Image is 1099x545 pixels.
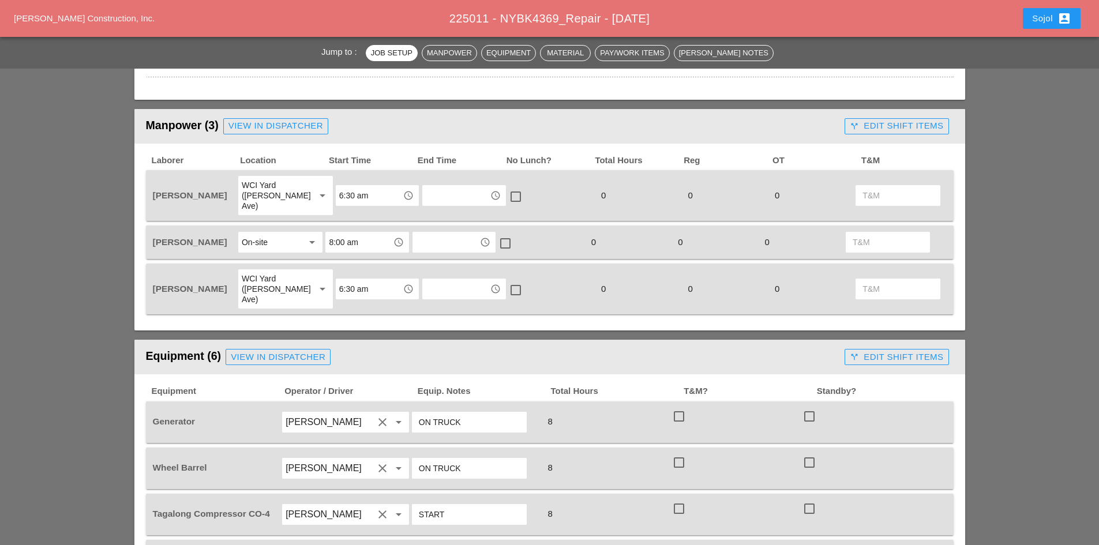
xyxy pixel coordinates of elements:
[760,237,774,247] span: 0
[228,119,323,133] div: View in Dispatcher
[682,154,771,167] span: Reg
[286,413,373,431] input: Jorge Barajas
[376,508,389,521] i: clear
[419,459,520,478] input: Equip. Notes
[316,282,329,296] i: arrow_drop_down
[393,237,404,247] i: access_time
[376,461,389,475] i: clear
[480,237,490,247] i: access_time
[283,385,417,398] span: Operator / Driver
[816,385,949,398] span: Standby?
[153,237,227,247] span: [PERSON_NAME]
[422,45,477,61] button: Manpower
[392,415,406,429] i: arrow_drop_down
[14,13,155,23] a: [PERSON_NAME] Construction, Inc.
[153,284,227,294] span: [PERSON_NAME]
[366,45,418,61] button: Job Setup
[674,45,774,61] button: [PERSON_NAME] Notes
[1057,12,1071,25] i: account_box
[286,505,373,524] input: Andon Lala
[594,154,682,167] span: Total Hours
[242,237,268,247] div: On-site
[597,284,610,294] span: 0
[286,459,373,478] input: Jorge Barajas
[543,463,557,472] span: 8
[862,186,933,205] input: T&M
[321,47,362,57] span: Jump to :
[242,273,306,305] div: WCI Yard ([PERSON_NAME] Ave)
[151,385,284,398] span: Equipment
[682,385,816,398] span: T&M?
[679,47,768,59] div: [PERSON_NAME] Notes
[153,190,227,200] span: [PERSON_NAME]
[850,351,943,364] div: Edit Shift Items
[673,237,687,247] span: 0
[683,284,697,294] span: 0
[850,119,943,133] div: Edit Shift Items
[543,509,557,518] span: 8
[371,47,412,59] div: Job Setup
[153,416,196,426] span: Generator
[305,235,319,249] i: arrow_drop_down
[1023,8,1081,29] button: Sojol
[543,416,557,426] span: 8
[328,154,417,167] span: Start Time
[683,190,697,200] span: 0
[419,413,520,431] input: Equip. Notes
[597,190,610,200] span: 0
[226,349,331,365] a: View in Dispatcher
[153,463,207,472] span: Wheel Barrel
[417,385,550,398] span: Equip. Notes
[850,352,859,362] i: call_split
[770,190,784,200] span: 0
[419,505,520,524] input: Equip. Notes
[490,190,501,201] i: access_time
[770,284,784,294] span: 0
[151,154,239,167] span: Laborer
[316,189,329,202] i: arrow_drop_down
[449,12,650,25] span: 225011 - NYBK4369_Repair - [DATE]
[545,47,586,59] div: Material
[540,45,591,61] button: Material
[146,345,841,369] div: Equipment (6)
[595,45,669,61] button: Pay/Work Items
[403,284,414,294] i: access_time
[1032,12,1071,25] div: Sojol
[392,461,406,475] i: arrow_drop_down
[505,154,594,167] span: No Lunch?
[845,118,948,134] button: Edit Shift Items
[417,154,505,167] span: End Time
[153,509,270,518] span: Tagalong Compressor CO-4
[223,118,328,134] a: View in Dispatcher
[771,154,860,167] span: OT
[600,47,664,59] div: Pay/Work Items
[862,280,933,298] input: T&M
[845,349,948,365] button: Edit Shift Items
[853,233,923,251] input: T&M
[490,284,501,294] i: access_time
[392,508,406,521] i: arrow_drop_down
[587,237,601,247] span: 0
[860,154,949,167] span: T&M
[146,115,841,138] div: Manpower (3)
[427,47,472,59] div: Manpower
[231,351,325,364] div: View in Dispatcher
[850,122,859,131] i: call_split
[403,190,414,201] i: access_time
[242,180,306,211] div: WCI Yard ([PERSON_NAME] Ave)
[486,47,531,59] div: Equipment
[550,385,683,398] span: Total Hours
[376,415,389,429] i: clear
[481,45,536,61] button: Equipment
[239,154,328,167] span: Location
